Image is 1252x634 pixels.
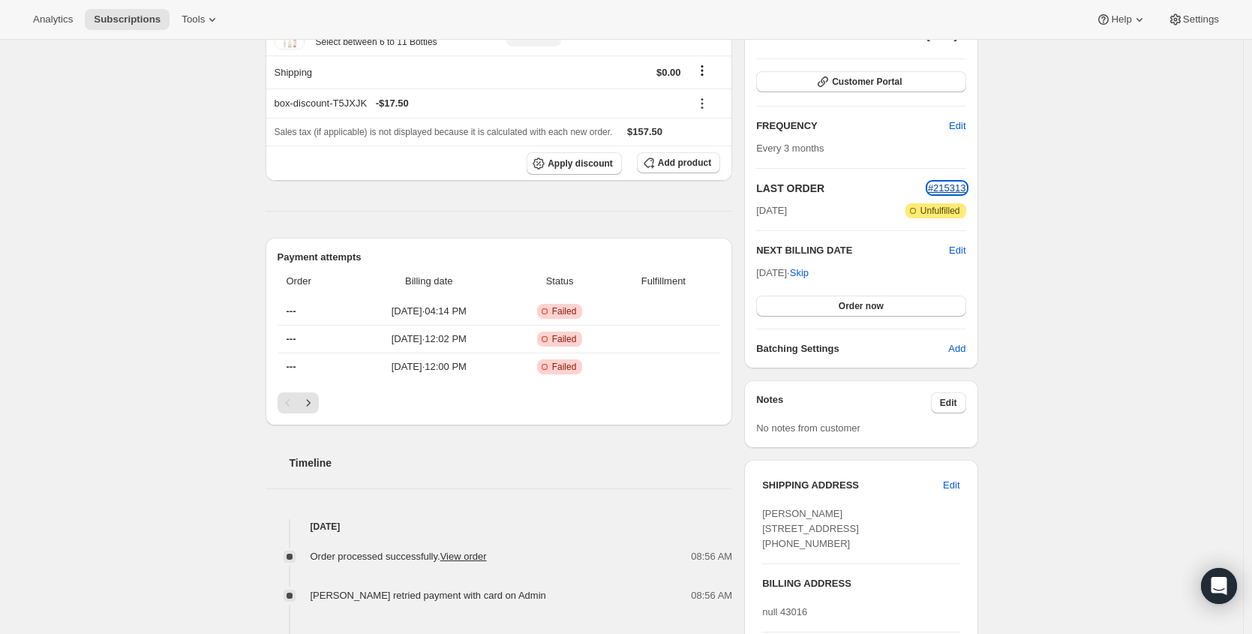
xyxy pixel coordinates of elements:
[756,181,928,196] h2: LAST ORDER
[275,96,681,111] div: box-discount-T5JXJK
[756,143,824,154] span: Every 3 months
[940,397,957,409] span: Edit
[781,261,818,285] button: Skip
[940,114,974,138] button: Edit
[182,14,205,26] span: Tools
[656,67,681,78] span: $0.00
[691,549,732,564] span: 08:56 AM
[943,478,959,493] span: Edit
[278,250,721,265] h2: Payment attempts
[756,119,949,134] h2: FREQUENCY
[832,76,902,88] span: Customer Portal
[440,551,487,562] a: View order
[552,333,577,345] span: Failed
[278,392,721,413] nav: Pagination
[548,158,613,170] span: Apply discount
[762,508,859,549] span: [PERSON_NAME] [STREET_ADDRESS] [PHONE_NUMBER]
[948,341,965,356] span: Add
[928,182,966,194] a: #215313
[934,473,968,497] button: Edit
[94,14,161,26] span: Subscriptions
[376,96,409,111] span: - $17.50
[637,152,720,173] button: Add product
[311,551,487,562] span: Order processed successfully.
[616,274,712,289] span: Fulfillment
[756,422,860,434] span: No notes from customer
[931,392,966,413] button: Edit
[756,341,948,356] h6: Batching Settings
[1087,9,1155,30] button: Help
[1111,14,1131,26] span: Help
[287,361,296,372] span: ---
[928,181,966,196] button: #215313
[173,9,229,30] button: Tools
[920,205,960,217] span: Unfulfilled
[552,305,577,317] span: Failed
[690,62,714,79] button: Shipping actions
[756,392,931,413] h3: Notes
[756,267,809,278] span: [DATE] ·
[691,588,732,603] span: 08:56 AM
[790,266,809,281] span: Skip
[513,274,607,289] span: Status
[85,9,170,30] button: Subscriptions
[311,590,546,601] span: [PERSON_NAME] retried payment with card on Admin
[266,56,486,89] th: Shipping
[1183,14,1219,26] span: Settings
[527,152,622,175] button: Apply discount
[762,606,807,617] span: null 43016
[756,71,965,92] button: Customer Portal
[949,243,965,258] button: Edit
[287,305,296,317] span: ---
[949,119,965,134] span: Edit
[762,478,943,493] h3: SHIPPING ADDRESS
[552,361,577,373] span: Failed
[266,519,733,534] h4: [DATE]
[1159,9,1228,30] button: Settings
[762,576,959,591] h3: BILLING ADDRESS
[316,37,437,47] small: Select between 6 to 11 Bottles
[354,332,504,347] span: [DATE] · 12:02 PM
[290,455,733,470] h2: Timeline
[278,265,350,298] th: Order
[354,359,504,374] span: [DATE] · 12:00 PM
[756,243,949,258] h2: NEXT BILLING DATE
[939,337,974,361] button: Add
[354,274,504,289] span: Billing date
[354,304,504,319] span: [DATE] · 04:14 PM
[1201,568,1237,604] div: Open Intercom Messenger
[658,157,711,169] span: Add product
[298,392,319,413] button: Next
[24,9,82,30] button: Analytics
[275,127,613,137] span: Sales tax (if applicable) is not displayed because it is calculated with each new order.
[756,296,965,317] button: Order now
[627,126,662,137] span: $157.50
[287,333,296,344] span: ---
[756,203,787,218] span: [DATE]
[33,14,73,26] span: Analytics
[839,300,884,312] span: Order now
